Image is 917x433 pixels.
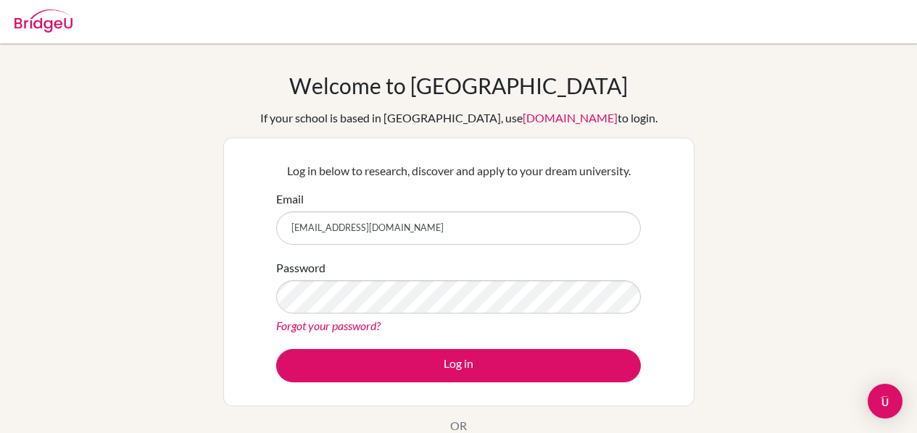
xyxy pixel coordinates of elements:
img: Bridge-U [14,9,72,33]
div: If your school is based in [GEOGRAPHIC_DATA], use to login. [260,109,657,127]
label: Email [276,190,304,208]
div: Open Intercom Messenger [868,384,903,419]
button: Log in [276,349,641,382]
h1: Welcome to [GEOGRAPHIC_DATA] [289,72,628,98]
a: Forgot your password? [276,319,381,332]
p: Log in below to research, discover and apply to your dream university. [276,162,641,180]
a: [DOMAIN_NAME] [523,111,618,125]
label: Password [276,259,325,277]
